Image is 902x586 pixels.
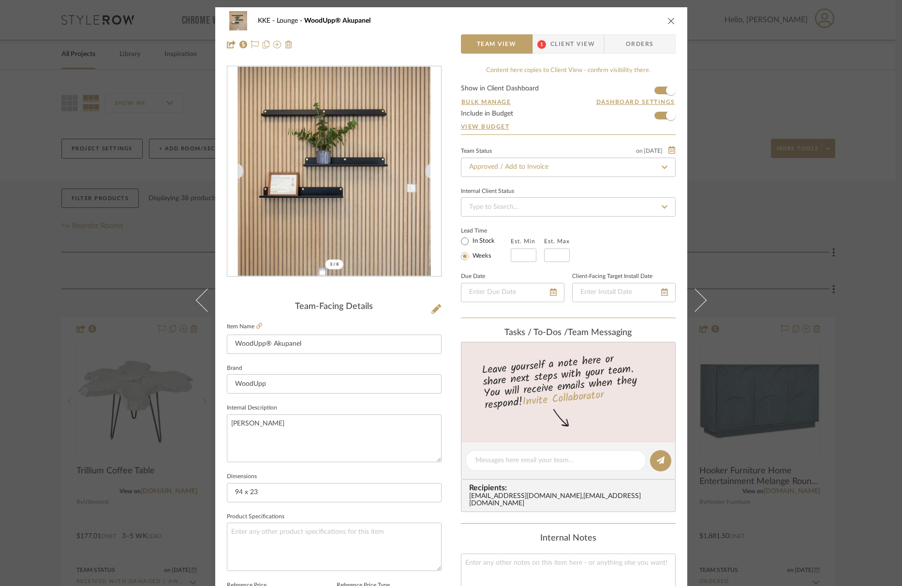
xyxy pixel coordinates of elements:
[277,17,304,24] span: Lounge
[596,98,676,106] button: Dashboard Settings
[461,189,514,194] div: Internal Client Status
[461,197,676,217] input: Type to Search…
[227,483,442,502] input: Enter the dimensions of this item
[572,283,676,302] input: Enter Install Date
[461,283,564,302] input: Enter Due Date
[227,335,442,354] input: Enter Item Name
[227,302,442,312] div: Team-Facing Details
[227,366,242,371] label: Brand
[461,66,676,75] div: Content here copies to Client View - confirm visibility there.
[477,34,517,54] span: Team View
[461,328,676,338] div: team Messaging
[459,349,677,413] div: Leave yourself a note here or share next steps with your team. You will receive emails when they ...
[285,41,293,48] img: Remove from project
[227,11,250,30] img: 5d61199a-20da-481c-aab5-1aa893ed9a6c_48x40.jpg
[461,274,485,279] label: Due Date
[636,148,643,154] span: on
[469,483,671,492] span: Recipients:
[572,274,652,279] label: Client-Facing Target Install Date
[471,252,491,261] label: Weeks
[521,387,604,411] a: Invite Collaborator
[227,67,441,277] div: 0
[461,123,676,131] a: View Budget
[461,149,492,154] div: Team Status
[227,406,277,410] label: Internal Description
[667,16,676,25] button: close
[461,158,676,177] input: Type to Search…
[304,17,370,24] span: WoodUpp® Akupanel
[471,237,495,246] label: In Stock
[227,374,442,394] input: Enter Brand
[504,328,568,337] span: Tasks / To-Dos /
[643,147,664,154] span: [DATE]
[469,493,671,508] div: [EMAIL_ADDRESS][DOMAIN_NAME] , [EMAIL_ADDRESS][DOMAIN_NAME]
[461,235,511,262] mat-radio-group: Select item type
[227,322,262,331] label: Item Name
[537,40,546,49] span: 1
[544,238,570,245] label: Est. Max
[258,17,277,24] span: KKE
[461,226,511,235] label: Lead Time
[237,67,430,277] img: 5d61199a-20da-481c-aab5-1aa893ed9a6c_436x436.jpg
[511,238,535,245] label: Est. Min
[461,533,676,544] div: Internal Notes
[461,98,512,106] button: Bulk Manage
[227,474,257,479] label: Dimensions
[227,514,284,519] label: Product Specifications
[550,34,595,54] span: Client View
[615,34,665,54] span: Orders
